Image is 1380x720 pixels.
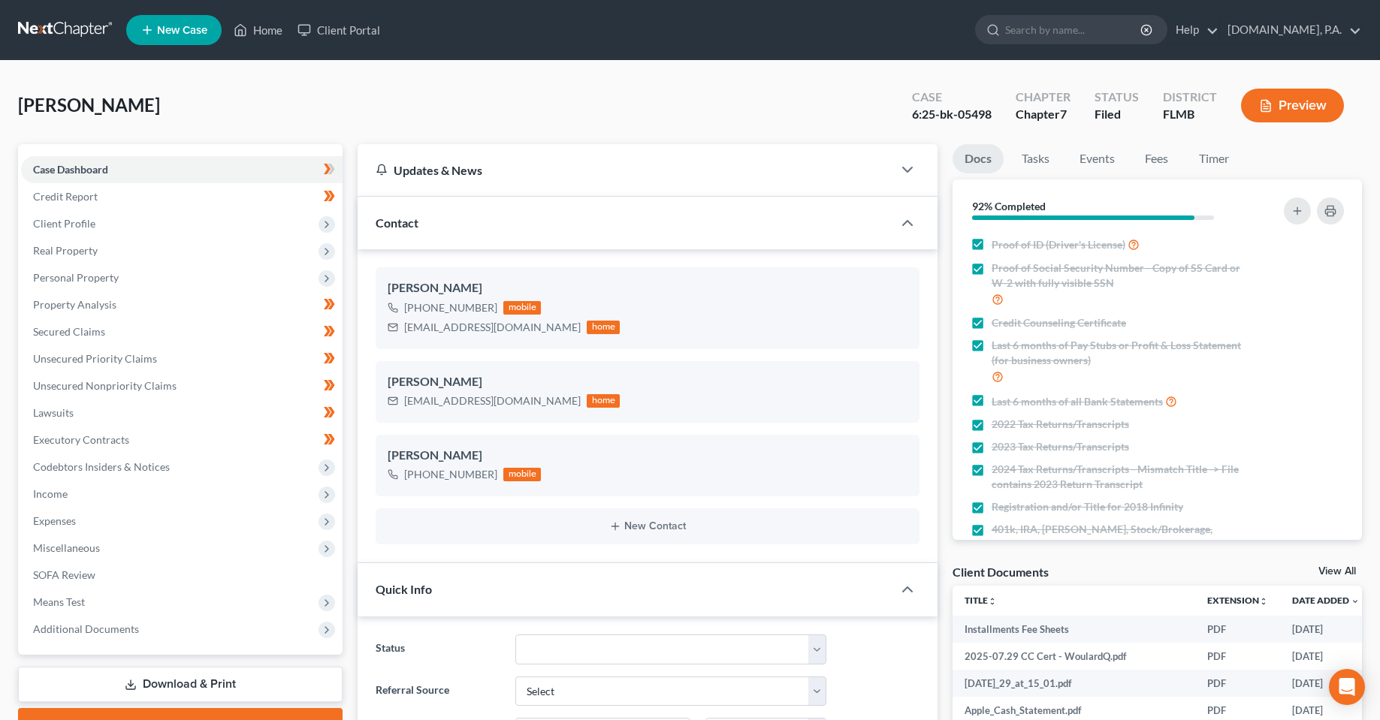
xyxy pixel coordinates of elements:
[1163,89,1217,106] div: District
[21,156,343,183] a: Case Dashboard
[988,597,997,606] i: unfold_more
[503,468,541,481] div: mobile
[1195,616,1280,643] td: PDF
[1207,595,1268,606] a: Extensionunfold_more
[1259,597,1268,606] i: unfold_more
[33,433,129,446] span: Executory Contracts
[33,514,76,527] span: Expenses
[992,315,1126,330] span: Credit Counseling Certificate
[21,345,343,372] a: Unsecured Priority Claims
[1280,670,1372,697] td: [DATE]
[953,616,1195,643] td: Installments Fee Sheets
[33,163,108,176] span: Case Dashboard
[965,595,997,606] a: Titleunfold_more
[376,162,874,178] div: Updates & News
[21,291,343,318] a: Property Analysis
[992,522,1247,552] span: 401k, IRA, [PERSON_NAME], Stock/Brokerage, Pension Funds, & Retirement account statements
[912,89,992,106] div: Case
[388,520,907,532] button: New Contact
[1187,144,1241,173] a: Timer
[404,393,581,408] div: [EMAIL_ADDRESS][DOMAIN_NAME]
[388,447,907,465] div: [PERSON_NAME]
[912,106,992,123] div: 6:25-bk-05498
[1292,595,1360,606] a: Date Added expand_more
[33,271,119,284] span: Personal Property
[1005,16,1143,44] input: Search by name...
[33,487,68,500] span: Income
[368,676,508,706] label: Referral Source
[376,582,432,596] span: Quick Info
[1168,17,1218,44] a: Help
[1163,106,1217,123] div: FLMB
[503,301,541,315] div: mobile
[33,595,85,608] span: Means Test
[21,318,343,345] a: Secured Claims
[992,439,1129,454] span: 2023 Tax Returns/Transcripts
[21,562,343,589] a: SOFA Review
[992,338,1247,368] span: Last 6 months of Pay Stubs or Profit & Loss Statement (for business owners)
[953,670,1195,697] td: [DATE]_29_at_15_01.pdf
[33,541,100,554] span: Miscellaneous
[33,460,170,473] span: Codebtors Insiders & Notices
[33,244,98,257] span: Real Property
[404,300,497,315] div: [PHONE_NUMBER]
[953,643,1195,670] td: 2025-07.29 CC Cert - WoulardQ.pdf
[1133,144,1181,173] a: Fees
[1095,89,1139,106] div: Status
[33,568,95,581] span: SOFA Review
[1010,144,1061,173] a: Tasks
[368,634,508,664] label: Status
[376,215,418,230] span: Contact
[1016,106,1070,123] div: Chapter
[157,25,207,36] span: New Case
[992,237,1125,252] span: Proof of ID (Driver's License)
[1060,107,1067,121] span: 7
[1318,566,1356,577] a: View All
[972,200,1046,212] strong: 92% Completed
[1095,106,1139,123] div: Filed
[33,406,74,419] span: Lawsuits
[1241,89,1344,122] button: Preview
[33,298,116,311] span: Property Analysis
[33,217,95,230] span: Client Profile
[953,564,1049,580] div: Client Documents
[1329,669,1365,705] div: Open Intercom Messenger
[992,261,1247,291] span: Proof of Social Security Number - Copy of SS Card or W-2 with fully visible SSN
[1280,616,1372,643] td: [DATE]
[1195,670,1280,697] td: PDF
[992,417,1129,432] span: 2022 Tax Returns/Transcripts
[33,352,157,365] span: Unsecured Priority Claims
[18,667,343,702] a: Download & Print
[992,462,1247,492] span: 2024 Tax Returns/Transcripts - Mismatch Title -> File contains 2023 Return Transcript
[404,467,497,482] div: [PHONE_NUMBER]
[33,190,98,203] span: Credit Report
[33,379,177,392] span: Unsecured Nonpriority Claims
[21,372,343,399] a: Unsecured Nonpriority Claims
[1016,89,1070,106] div: Chapter
[587,394,620,408] div: home
[18,94,160,116] span: [PERSON_NAME]
[1280,643,1372,670] td: [DATE]
[992,499,1183,514] span: Registration and/or Title for 2018 Infinity
[1351,597,1360,606] i: expand_more
[953,144,1004,173] a: Docs
[33,325,105,338] span: Secured Claims
[1067,144,1127,173] a: Events
[1195,643,1280,670] td: PDF
[33,622,139,635] span: Additional Documents
[388,279,907,297] div: [PERSON_NAME]
[21,399,343,426] a: Lawsuits
[21,183,343,210] a: Credit Report
[992,394,1163,409] span: Last 6 months of all Bank Statements
[21,426,343,453] a: Executory Contracts
[388,373,907,391] div: [PERSON_NAME]
[290,17,388,44] a: Client Portal
[226,17,290,44] a: Home
[587,321,620,334] div: home
[1220,17,1361,44] a: [DOMAIN_NAME], P.A.
[404,320,581,335] div: [EMAIL_ADDRESS][DOMAIN_NAME]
